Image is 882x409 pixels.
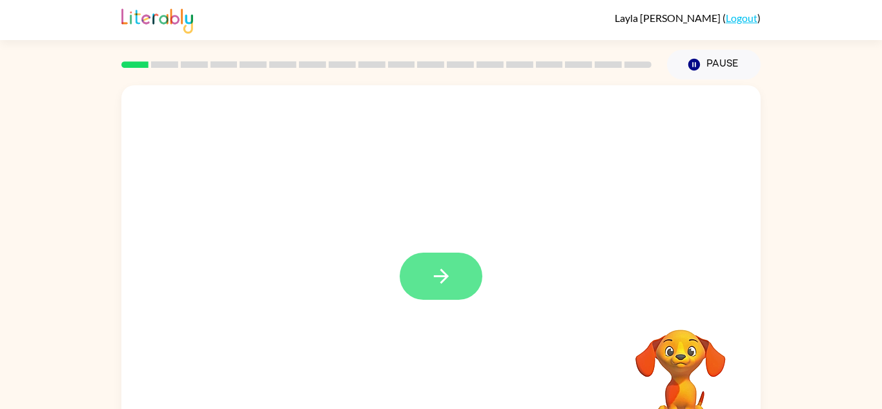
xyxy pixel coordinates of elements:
[615,12,723,24] span: Layla [PERSON_NAME]
[667,50,761,79] button: Pause
[726,12,757,24] a: Logout
[615,12,761,24] div: ( )
[121,5,193,34] img: Literably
